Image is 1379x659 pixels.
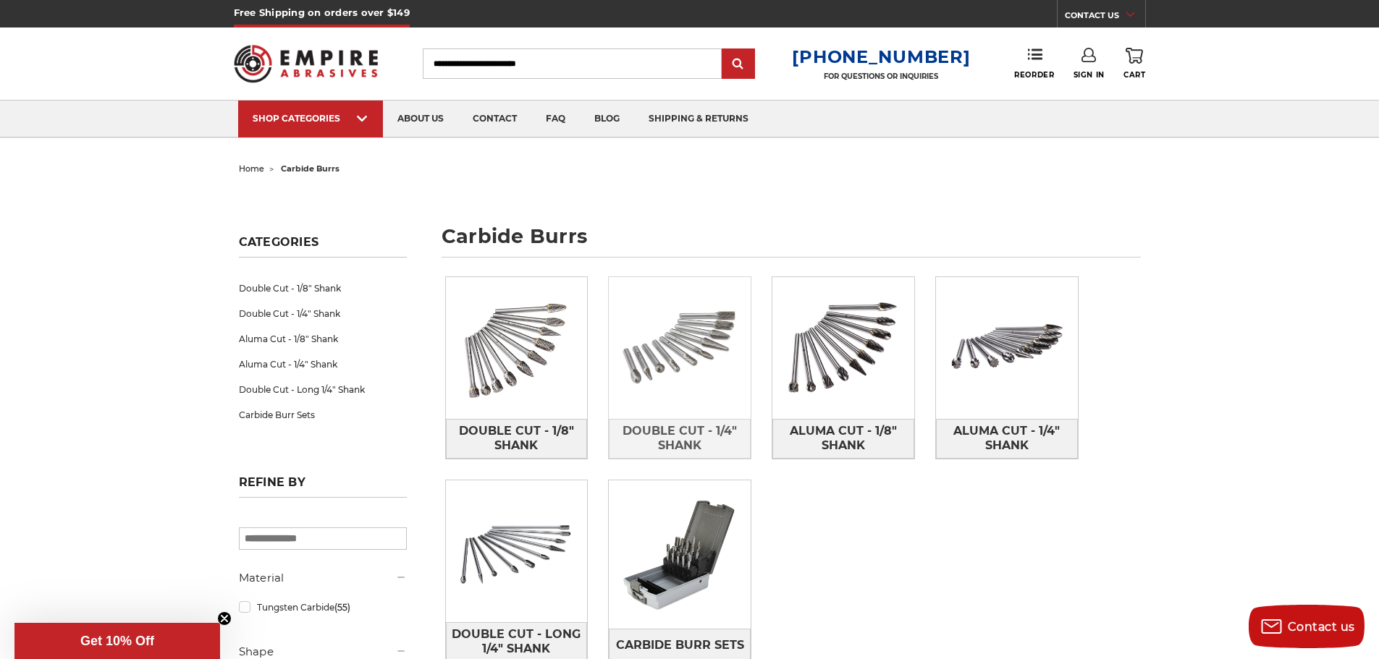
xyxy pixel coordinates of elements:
[1074,70,1105,80] span: Sign In
[609,419,751,459] a: Double Cut - 1/4" Shank
[80,634,154,648] span: Get 10% Off
[239,352,407,377] a: Aluma Cut - 1/4" Shank
[239,301,407,326] a: Double Cut - 1/4" Shank
[239,475,407,498] h5: Refine by
[458,101,531,137] a: contact
[239,326,407,352] a: Aluma Cut - 1/8" Shank
[446,419,588,459] a: Double Cut - 1/8" Shank
[239,276,407,301] a: Double Cut - 1/8" Shank
[1249,605,1365,648] button: Contact us
[239,163,264,174] a: home
[239,377,407,402] a: Double Cut - Long 1/4" Shank
[217,611,232,626] button: Close teaser
[792,72,970,81] p: FOR QUESTIONS OR INQUIRIES
[239,235,407,258] h5: Categories
[634,101,763,137] a: shipping & returns
[772,419,914,459] a: Aluma Cut - 1/8" Shank
[1123,70,1145,80] span: Cart
[239,595,407,620] a: Tungsten Carbide
[531,101,580,137] a: faq
[580,101,634,137] a: blog
[1014,70,1054,80] span: Reorder
[334,602,350,613] span: (55)
[1065,7,1145,27] a: CONTACT US
[609,484,751,626] img: Carbide Burr Sets
[937,419,1077,458] span: Aluma Cut - 1/4" Shank
[1123,48,1145,80] a: Cart
[792,46,970,67] a: [PHONE_NUMBER]
[724,50,753,79] input: Submit
[446,277,588,419] img: Double Cut - 1/8" Shank
[936,277,1078,419] img: Aluma Cut - 1/4" Shank
[14,623,220,659] div: Get 10% OffClose teaser
[936,419,1078,459] a: Aluma Cut - 1/4" Shank
[234,35,379,92] img: Empire Abrasives
[1288,620,1355,634] span: Contact us
[239,569,407,587] h5: Material
[442,226,1141,258] h1: carbide burrs
[447,419,587,458] span: Double Cut - 1/8" Shank
[239,402,407,428] a: Carbide Burr Sets
[772,277,914,419] img: Aluma Cut - 1/8" Shank
[253,113,368,124] div: SHOP CATEGORIES
[1014,48,1054,79] a: Reorder
[616,633,744,658] span: Carbide Burr Sets
[281,163,340,174] span: carbide burrs
[773,419,914,458] span: Aluma Cut - 1/8" Shank
[610,419,750,458] span: Double Cut - 1/4" Shank
[446,480,588,622] img: Double Cut - Long 1/4" Shank
[383,101,458,137] a: about us
[609,277,751,419] img: Double Cut - 1/4" Shank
